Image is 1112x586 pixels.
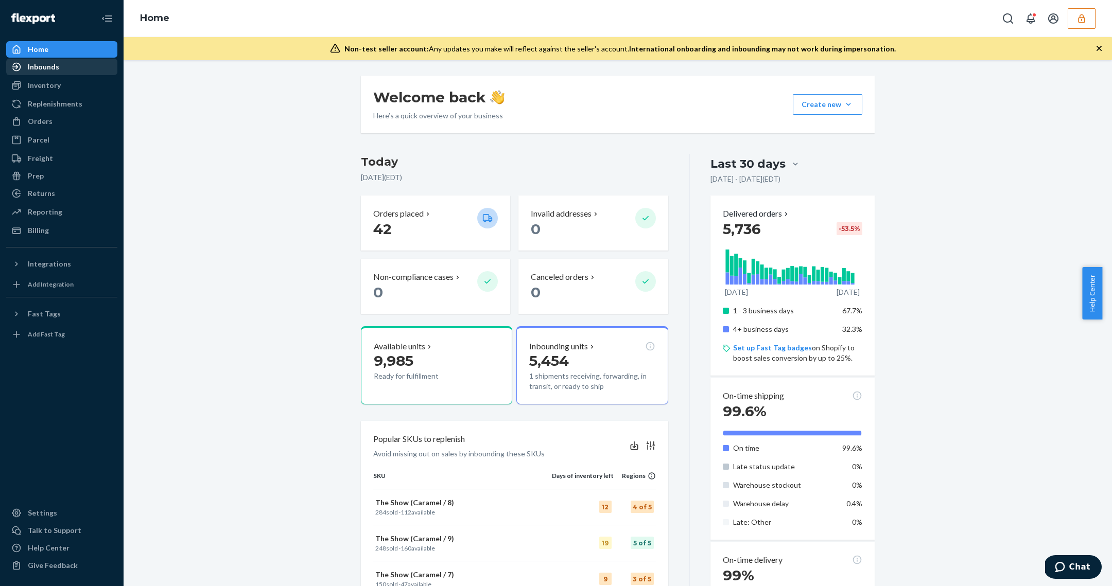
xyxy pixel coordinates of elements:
[733,517,835,527] p: Late: Other
[6,168,117,184] a: Prep
[710,174,780,184] p: [DATE] - [DATE] ( EDT )
[733,306,835,316] p: 1 - 3 business days
[1043,8,1064,29] button: Open account menu
[28,225,49,236] div: Billing
[733,499,835,509] p: Warehouse delay
[6,522,117,539] button: Talk to Support
[723,208,790,220] p: Delivered orders
[6,150,117,167] a: Freight
[6,77,117,94] a: Inventory
[28,330,65,339] div: Add Fast Tag
[28,153,53,164] div: Freight
[1020,8,1041,29] button: Open notifications
[6,557,117,574] button: Give Feedback
[531,283,541,301] span: 0
[710,156,786,172] div: Last 30 days
[373,449,545,459] p: Avoid missing out on sales by inbounding these SKUs
[28,135,49,145] div: Parcel
[375,508,550,517] p: sold · available
[6,306,117,322] button: Fast Tags
[28,116,53,127] div: Orders
[6,132,117,148] a: Parcel
[28,171,44,181] div: Prep
[28,560,78,571] div: Give Feedback
[599,501,612,513] div: 12
[733,443,835,453] p: On time
[733,324,835,334] p: 4+ business days
[6,59,117,75] a: Inbounds
[842,325,862,333] span: 32.3%
[529,371,655,392] p: 1 shipments receiving, forwarding, in transit, or ready to ship
[344,44,429,53] span: Non-test seller account:
[97,8,117,29] button: Close Navigation
[998,8,1018,29] button: Open Search Box
[373,111,505,121] p: Here’s a quick overview of your business
[852,481,862,489] span: 0%
[6,222,117,239] a: Billing
[1045,555,1102,581] iframe: Opens a widget where you can chat to one of our agents
[793,94,862,115] button: Create new
[723,402,767,420] span: 99.6%
[631,573,654,585] div: 3 of 5
[6,204,117,220] a: Reporting
[375,498,550,508] p: The Show (Caramel / 8)
[373,220,392,238] span: 42
[374,371,469,381] p: Ready for fulfillment
[28,99,82,109] div: Replenishments
[375,534,550,544] p: The Show (Caramel / 9)
[725,287,748,297] p: [DATE]
[28,259,71,269] div: Integrations
[374,341,425,352] p: Available units
[28,207,62,217] div: Reporting
[846,499,862,508] span: 0.4%
[631,537,654,549] div: 5 of 5
[6,185,117,202] a: Returns
[733,343,812,352] a: Set up Fast Tag badges
[723,566,754,584] span: 99%
[614,471,656,480] div: Regions
[11,13,55,24] img: Flexport logo
[599,573,612,585] div: 9
[852,462,862,471] span: 0%
[375,570,550,580] p: The Show (Caramel / 7)
[723,390,784,402] p: On-time shipping
[733,343,862,363] p: on Shopify to boost sales conversion by up to 25%.
[531,220,541,238] span: 0
[373,433,465,445] p: Popular SKUs to replenish
[531,208,592,220] p: Invalid addresses
[361,172,668,183] p: [DATE] ( EDT )
[374,352,413,369] span: 9,985
[723,554,783,566] p: On-time delivery
[529,352,569,369] span: 5,454
[1082,267,1102,319] span: Help Center
[28,309,61,319] div: Fast Tags
[361,259,510,314] button: Non-compliance cases 0
[6,276,117,293] a: Add Integration
[373,471,552,489] th: SKU
[531,271,588,283] p: Canceled orders
[631,501,654,513] div: 4 of 5
[28,80,61,91] div: Inventory
[6,540,117,556] a: Help Center
[490,90,505,104] img: hand-wave emoji
[837,222,862,235] div: -53.5 %
[140,12,169,24] a: Home
[552,471,614,489] th: Days of inventory left
[373,88,505,106] h1: Welcome back
[373,208,424,220] p: Orders placed
[401,544,411,552] span: 160
[6,256,117,272] button: Integrations
[361,154,668,170] h3: Today
[28,508,57,518] div: Settings
[723,220,761,238] span: 5,736
[132,4,178,33] ol: breadcrumbs
[842,443,862,452] span: 99.6%
[28,525,81,536] div: Talk to Support
[516,326,668,404] button: Inbounding units5,4541 shipments receiving, forwarding, in transit, or ready to ship
[518,196,668,251] button: Invalid addresses 0
[375,544,386,552] span: 248
[733,461,835,472] p: Late status update
[599,537,612,549] div: 19
[28,44,48,55] div: Home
